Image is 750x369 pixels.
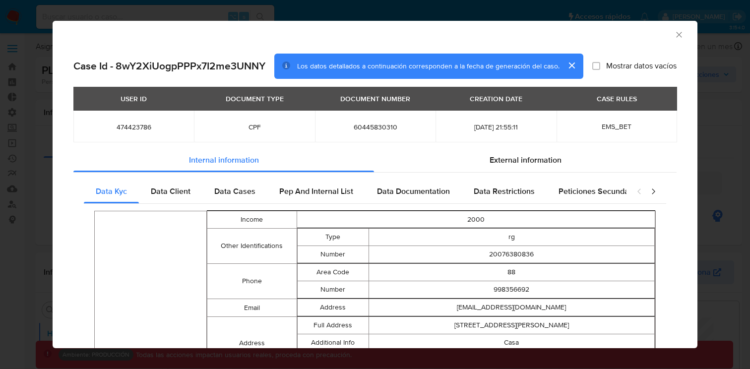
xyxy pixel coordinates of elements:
[297,317,369,334] td: Full Address
[334,90,416,107] div: DOCUMENT NUMBER
[592,62,600,70] input: Mostrar datos vacíos
[151,185,190,197] span: Data Client
[447,123,544,131] span: [DATE] 21:55:11
[559,185,642,197] span: Peticiones Secundarias
[297,229,369,246] td: Type
[73,148,677,172] div: Detailed info
[297,246,369,263] td: Number
[297,299,369,316] td: Address
[53,21,697,348] div: closure-recommendation-modal
[490,154,562,166] span: External information
[602,122,631,131] span: EMS_BET
[297,264,369,281] td: Area Code
[207,264,297,299] td: Phone
[206,123,303,131] span: CPF
[369,299,654,316] td: [EMAIL_ADDRESS][DOMAIN_NAME]
[474,185,535,197] span: Data Restrictions
[369,317,654,334] td: [STREET_ADDRESS][PERSON_NAME]
[377,185,450,197] span: Data Documentation
[369,334,654,352] td: Casa
[464,90,528,107] div: CREATION DATE
[84,180,626,203] div: Detailed internal info
[279,185,353,197] span: Pep And Internal List
[189,154,259,166] span: Internal information
[369,246,654,263] td: 20076380836
[327,123,424,131] span: 60445830310
[207,211,297,229] td: Income
[369,281,654,299] td: 998356692
[674,30,683,39] button: Cerrar ventana
[606,61,677,71] span: Mostrar datos vacíos
[369,229,654,246] td: rg
[207,229,297,264] td: Other Identifications
[297,281,369,299] td: Number
[297,334,369,352] td: Additional Info
[369,264,654,281] td: 88
[214,185,255,197] span: Data Cases
[297,61,560,71] span: Los datos detallados a continuación corresponden a la fecha de generación del caso.
[560,54,583,77] button: cerrar
[73,60,265,72] h2: Case Id - 8wY2XiUogpPPPx7I2me3UNNY
[96,185,127,197] span: Data Kyc
[297,211,655,229] td: 2000
[220,90,290,107] div: DOCUMENT TYPE
[591,90,643,107] div: CASE RULES
[207,299,297,317] td: Email
[115,90,153,107] div: USER ID
[85,123,182,131] span: 474423786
